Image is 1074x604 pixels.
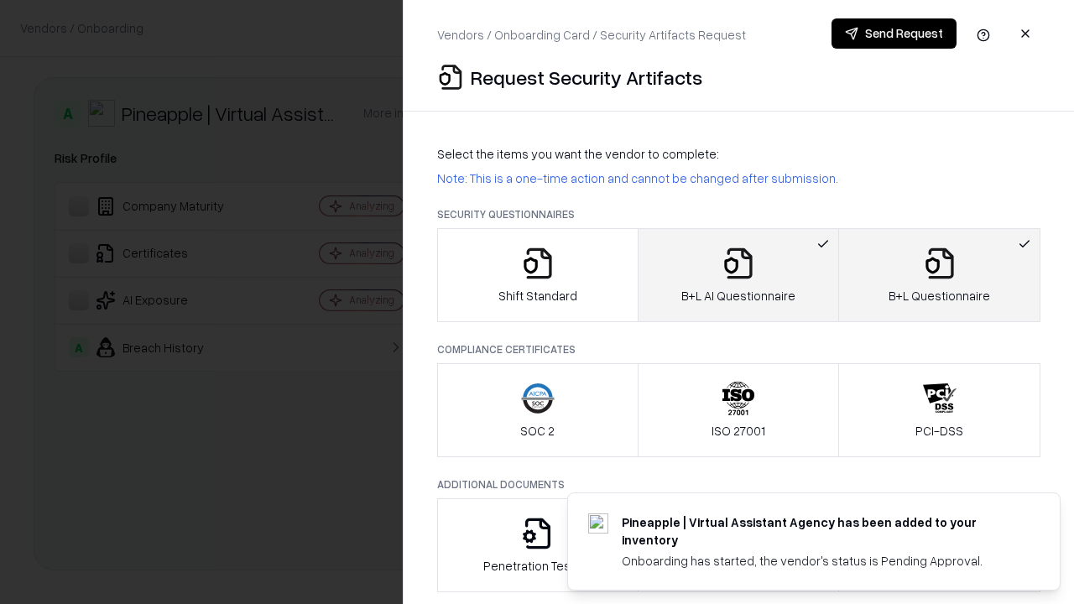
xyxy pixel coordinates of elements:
button: B+L AI Questionnaire [638,228,840,322]
button: SOC 2 [437,363,639,457]
p: Note: This is a one-time action and cannot be changed after submission. [437,169,1040,187]
p: SOC 2 [520,422,555,440]
p: Select the items you want the vendor to complete: [437,145,1040,163]
button: Shift Standard [437,228,639,322]
p: Request Security Artifacts [471,64,702,91]
div: Onboarding has started, the vendor's status is Pending Approval. [622,552,1019,570]
p: Compliance Certificates [437,342,1040,357]
p: PCI-DSS [915,422,963,440]
img: trypineapple.com [588,513,608,534]
button: B+L Questionnaire [838,228,1040,322]
p: Shift Standard [498,287,577,305]
p: Security Questionnaires [437,207,1040,221]
div: Pineapple | Virtual Assistant Agency has been added to your inventory [622,513,1019,549]
p: ISO 27001 [712,422,765,440]
p: B+L AI Questionnaire [681,287,795,305]
p: Penetration Testing [483,557,592,575]
button: ISO 27001 [638,363,840,457]
p: B+L Questionnaire [889,287,990,305]
button: Send Request [832,18,957,49]
button: PCI-DSS [838,363,1040,457]
p: Vendors / Onboarding Card / Security Artifacts Request [437,26,746,44]
p: Additional Documents [437,477,1040,492]
button: Penetration Testing [437,498,639,592]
